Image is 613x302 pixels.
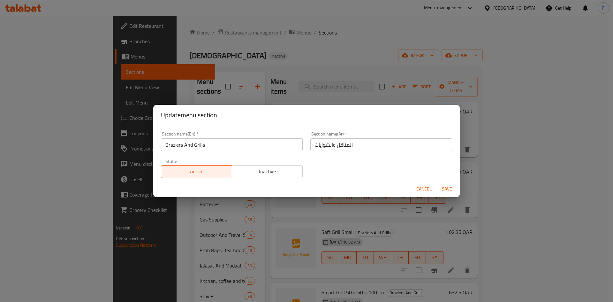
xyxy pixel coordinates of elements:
h2: Update menu section [161,110,452,120]
button: Save [437,183,457,195]
span: Save [439,185,455,193]
button: Cancel [414,183,434,195]
input: Please enter section name(en) [161,138,303,151]
span: Cancel [416,185,432,193]
button: Inactive [232,165,303,178]
input: Please enter section name(ar) [310,138,452,151]
span: Inactive [235,167,300,176]
span: Active [164,167,230,176]
button: Active [161,165,232,178]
